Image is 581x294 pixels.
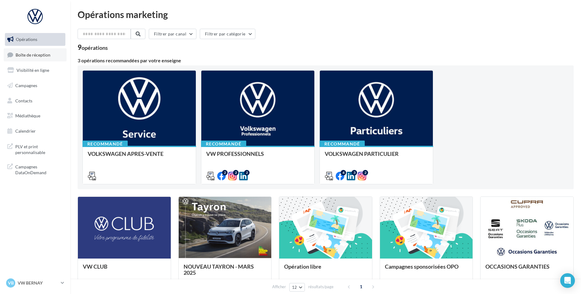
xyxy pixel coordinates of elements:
span: VOLKSWAGEN PARTICULIER [325,150,399,157]
span: Opérations [16,37,37,42]
div: 3 [352,170,357,175]
div: opérations [82,45,108,50]
a: Médiathèque [4,109,67,122]
div: 2 [233,170,239,175]
span: PLV et print personnalisable [15,142,63,156]
span: NOUVEAU TAYRON - MARS 2025 [184,263,254,276]
span: Calendrier [15,128,36,134]
div: 4 [341,170,346,175]
span: Campagnes sponsorisées OPO [385,263,459,270]
span: Médiathèque [15,113,40,118]
a: Calendrier [4,125,67,138]
a: Boîte de réception [4,48,67,61]
span: Campagnes [15,83,37,88]
button: Filtrer par canal [149,29,196,39]
button: Filtrer par catégorie [200,29,255,39]
span: Afficher [272,284,286,290]
a: Campagnes DataOnDemand [4,160,67,178]
span: résultats/page [308,284,334,290]
span: Campagnes DataOnDemand [15,163,63,176]
a: Campagnes [4,79,67,92]
span: Opération libre [284,263,321,270]
span: Boîte de réception [16,52,50,57]
a: Opérations [4,33,67,46]
div: Open Intercom Messenger [560,273,575,288]
span: Visibilité en ligne [16,68,49,73]
a: PLV et print personnalisable [4,140,67,158]
span: VOLKSWAGEN APRES-VENTE [88,150,163,157]
span: 12 [292,285,297,290]
span: OCCASIONS GARANTIES [485,263,550,270]
div: 9 [78,44,108,51]
a: Contacts [4,94,67,107]
span: VB [8,280,14,286]
a: VB VW BERNAY [5,277,65,289]
span: Contacts [15,98,32,103]
span: VW CLUB [83,263,108,270]
button: 12 [289,283,305,292]
div: Recommandé [201,141,246,147]
div: 2 [244,170,250,175]
span: VW PROFESSIONNELS [206,150,264,157]
p: VW BERNAY [18,280,58,286]
span: 1 [356,282,366,292]
a: Visibilité en ligne [4,64,67,77]
div: Opérations marketing [78,10,574,19]
div: 2 [363,170,368,175]
div: Recommandé [320,141,365,147]
div: 3 opérations recommandées par votre enseigne [78,58,574,63]
div: 2 [222,170,228,175]
div: Recommandé [82,141,128,147]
